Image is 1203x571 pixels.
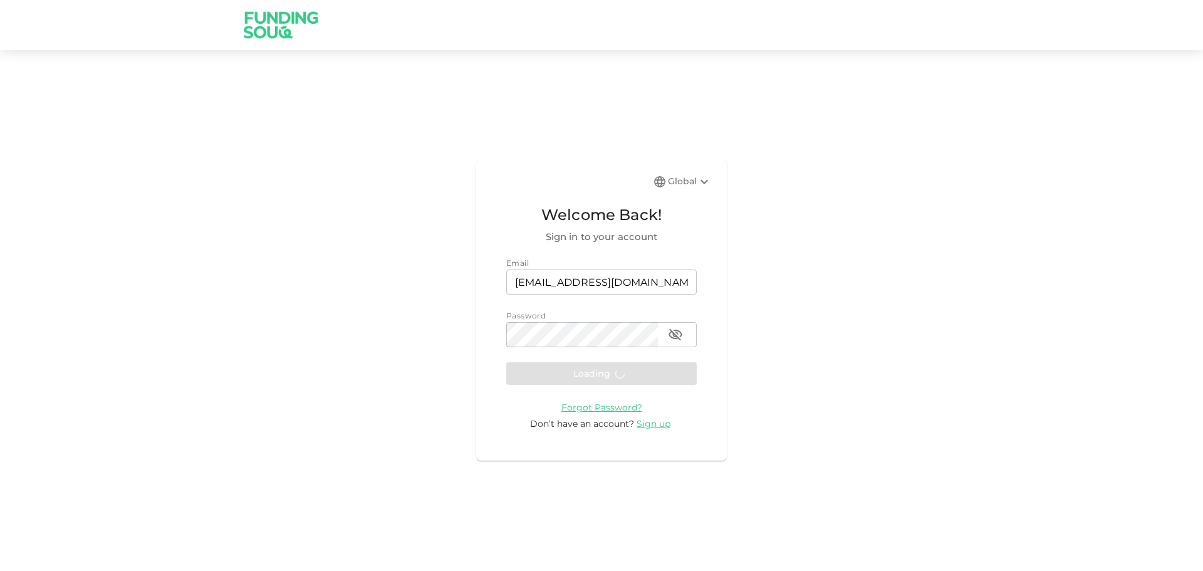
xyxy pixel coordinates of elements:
[506,229,697,244] span: Sign in to your account
[506,270,697,295] input: email
[561,401,642,413] a: Forgot Password?
[530,418,634,429] span: Don’t have an account?
[506,322,658,347] input: password
[637,418,670,429] span: Sign up
[506,311,546,320] span: Password
[506,258,529,268] span: Email
[506,203,697,227] span: Welcome Back!
[561,402,642,413] span: Forgot Password?
[668,174,712,189] div: Global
